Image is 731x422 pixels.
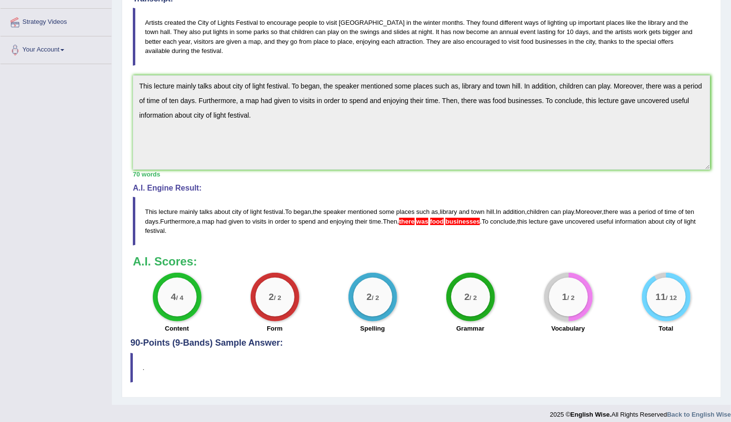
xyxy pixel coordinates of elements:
span: information [615,218,646,225]
span: to [292,218,297,225]
span: gave [549,218,563,225]
span: about [648,218,664,225]
span: hill [486,208,494,215]
span: and [317,218,328,225]
span: began [293,208,311,215]
span: ten [685,208,694,215]
span: speaker [324,208,346,215]
span: town [471,208,484,215]
label: Form [267,324,283,333]
span: useful [597,218,614,225]
span: in [268,218,273,225]
span: period [638,208,656,215]
small: / 2 [469,295,476,302]
span: lecture [159,208,178,215]
span: this [517,218,527,225]
span: there [604,208,619,215]
span: Did you mean “there were food businesses”? [445,218,480,225]
small: / 2 [371,295,379,302]
span: city [232,208,242,215]
span: and [459,208,470,215]
blockquote: Artists created the City of Lights Festival to encourage people to visit [GEOGRAPHIC_DATA] in the... [133,8,710,65]
span: the [313,208,322,215]
small: / 2 [567,295,574,302]
span: Did you mean “there were food businesses”? [416,218,428,225]
span: Did you mean “there were food businesses”? [430,218,444,225]
span: time [369,218,382,225]
span: a [633,208,637,215]
span: addition [503,208,525,215]
span: Did you mean “there were food businesses”? [415,218,417,225]
span: of [677,218,682,225]
span: spend [298,218,315,225]
span: about [214,208,230,215]
span: mentioned [347,208,377,215]
span: In [496,208,501,215]
span: light [684,218,696,225]
label: Content [165,324,189,333]
label: Grammar [457,324,485,333]
span: some [379,208,395,215]
small: / 4 [176,295,183,302]
label: Total [658,324,673,333]
span: talks [200,208,213,215]
span: days [145,218,158,225]
span: had [216,218,227,225]
span: conclude [490,218,515,225]
small: / 12 [666,295,677,302]
small: / 2 [274,295,281,302]
span: mainly [180,208,198,215]
big: 4 [171,292,176,302]
a: Your Account [0,36,111,61]
span: of [658,208,663,215]
a: Back to English Wise [667,411,731,418]
span: can [551,208,561,215]
span: given [228,218,243,225]
span: light [250,208,262,215]
span: was [620,208,631,215]
span: To [285,208,292,215]
span: play [563,208,574,215]
blockquote: . [130,353,713,383]
span: lecture [529,218,548,225]
span: their [355,218,367,225]
span: of [243,208,249,215]
span: order [275,218,290,225]
span: Did you mean “there were food businesses”? [399,218,415,225]
span: Moreover [576,208,602,215]
label: Vocabulary [551,324,585,333]
span: visits [253,218,267,225]
h4: A.I. Engine Result: [133,184,710,193]
span: map [202,218,214,225]
span: Then [383,218,398,225]
span: of [678,208,684,215]
span: enjoying [330,218,353,225]
big: 2 [366,292,372,302]
span: This [145,208,157,215]
span: To [482,218,489,225]
span: festival [264,208,283,215]
label: Spelling [360,324,385,333]
span: city [666,218,676,225]
b: A.I. Scores: [133,255,197,268]
big: 11 [655,292,665,302]
span: library [440,208,457,215]
big: 2 [269,292,274,302]
span: such [416,208,429,215]
span: to [245,218,251,225]
span: festival [145,227,164,234]
span: Did you mean “there were food businesses”? [428,218,430,225]
span: time [665,208,677,215]
div: 2025 © All Rights Reserved [550,405,731,419]
blockquote: . , , . , . , . , . , . , . [133,197,710,245]
big: 1 [562,292,567,302]
span: children [527,208,549,215]
big: 2 [464,292,470,302]
span: as [432,208,439,215]
span: places [396,208,415,215]
span: Did you mean “there were food businesses”? [444,218,446,225]
span: uncovered [565,218,595,225]
div: 70 words [133,170,710,179]
a: Strategy Videos [0,9,111,33]
span: Furthermore [160,218,195,225]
